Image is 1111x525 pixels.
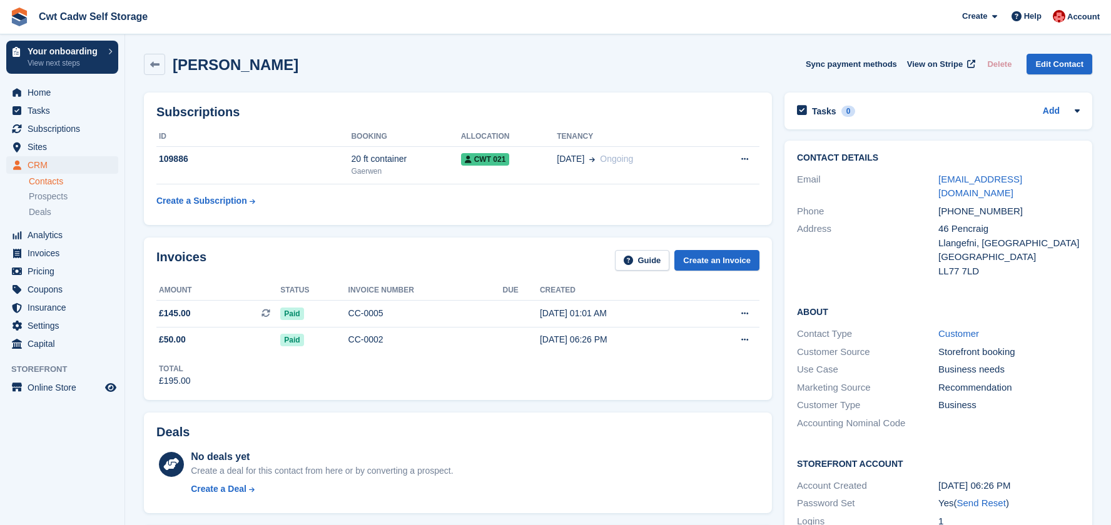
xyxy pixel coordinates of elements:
[159,307,191,320] span: £145.00
[6,335,118,352] a: menu
[348,333,503,346] div: CC-0002
[156,425,190,439] h2: Deals
[6,156,118,174] a: menu
[557,152,584,166] span: [DATE]
[797,457,1080,469] h2: Storefront Account
[797,222,938,278] div: Address
[28,84,103,101] span: Home
[28,57,102,69] p: View next steps
[28,226,103,244] span: Analytics
[6,138,118,156] a: menu
[938,381,1080,395] div: Recommendation
[540,281,698,301] th: Created
[540,307,698,320] div: [DATE] 01:01 AM
[103,380,118,395] a: Preview store
[6,226,118,244] a: menu
[6,244,118,262] a: menu
[797,381,938,395] div: Marketing Source
[156,250,206,271] h2: Invoices
[461,153,510,166] span: CWT 021
[280,281,348,301] th: Status
[28,379,103,396] span: Online Store
[907,58,963,71] span: View on Stripe
[28,335,103,352] span: Capital
[6,317,118,334] a: menu
[29,191,68,202] span: Prospects
[351,152,460,166] div: 20 ft container
[28,299,103,316] span: Insurance
[28,138,103,156] span: Sites
[156,152,351,166] div: 109886
[1027,54,1092,74] a: Edit Contact
[503,281,540,301] th: Due
[11,363,124,376] span: Storefront
[797,327,938,341] div: Contact Type
[348,281,503,301] th: Invoice number
[938,345,1080,359] div: Storefront booking
[956,497,1005,508] a: Send Reset
[557,127,708,147] th: Tenancy
[938,362,1080,377] div: Business needs
[173,56,298,73] h2: [PERSON_NAME]
[156,281,280,301] th: Amount
[29,176,118,187] a: Contacts
[28,262,103,280] span: Pricing
[938,496,1080,511] div: Yes
[6,41,118,74] a: Your onboarding View next steps
[6,379,118,396] a: menu
[348,307,503,320] div: CC-0005
[615,250,670,271] a: Guide
[28,156,103,174] span: CRM
[938,204,1080,219] div: [PHONE_NUMBER]
[156,189,255,212] a: Create a Subscription
[351,166,460,177] div: Gaerwen
[797,362,938,377] div: Use Case
[28,102,103,119] span: Tasks
[156,194,247,207] div: Create a Subscription
[28,281,103,298] span: Coupons
[982,54,1017,74] button: Delete
[34,6,153,27] a: Cwt Cadw Self Storage
[938,479,1080,493] div: [DATE] 06:26 PM
[797,204,938,219] div: Phone
[902,54,978,74] a: View on Stripe
[191,482,246,496] div: Create a Deal
[159,333,186,346] span: £50.00
[953,497,1008,508] span: ( )
[28,244,103,262] span: Invoices
[938,264,1080,279] div: LL77 7LD
[797,172,938,201] div: Email
[6,120,118,137] a: menu
[280,334,303,346] span: Paid
[156,105,759,119] h2: Subscriptions
[6,281,118,298] a: menu
[28,317,103,334] span: Settings
[28,120,103,137] span: Subscriptions
[797,153,1080,163] h2: Contact Details
[841,106,856,117] div: 0
[351,127,460,147] th: Booking
[797,305,1080,317] h2: About
[797,479,938,493] div: Account Created
[797,345,938,359] div: Customer Source
[938,328,979,339] a: Customer
[6,102,118,119] a: menu
[540,333,698,346] div: [DATE] 06:26 PM
[938,398,1080,412] div: Business
[938,222,1080,236] div: 46 Pencraig
[1024,10,1042,22] span: Help
[191,464,453,477] div: Create a deal for this contact from here or by converting a prospect.
[938,250,1080,264] div: [GEOGRAPHIC_DATA]
[6,262,118,280] a: menu
[938,236,1080,251] div: Llangefni, [GEOGRAPHIC_DATA]
[674,250,759,271] a: Create an Invoice
[797,416,938,431] div: Accounting Nominal Code
[6,84,118,101] a: menu
[1043,104,1060,119] a: Add
[812,106,836,117] h2: Tasks
[159,374,191,387] div: £195.00
[797,496,938,511] div: Password Set
[10,7,29,26] img: stora-icon-8386f47178a22dfd0bd8f6a31ec36ba5ce8667c1dd55bd0f319d3a0aa187defe.svg
[191,482,453,496] a: Create a Deal
[29,206,51,218] span: Deals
